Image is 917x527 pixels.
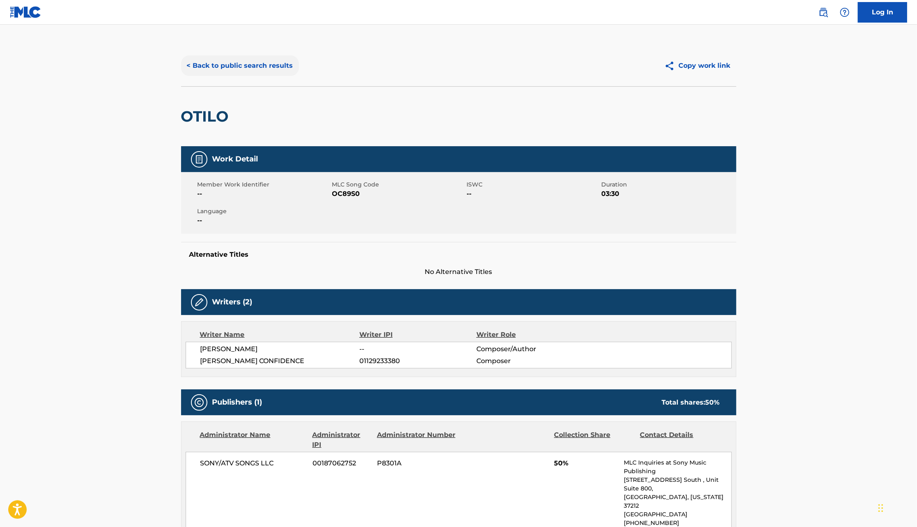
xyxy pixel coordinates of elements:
[198,207,330,216] span: Language
[200,430,306,450] div: Administrator Name
[194,154,204,164] img: Work Detail
[359,356,476,366] span: 01129233380
[467,180,600,189] span: ISWC
[189,251,728,259] h5: Alternative Titles
[624,458,731,476] p: MLC Inquiries at Sony Music Publishing
[194,297,204,307] img: Writers
[313,430,371,450] div: Administrator IPI
[181,107,233,126] h2: OTILO
[554,430,634,450] div: Collection Share
[640,430,720,450] div: Contact Details
[332,180,465,189] span: MLC Song Code
[10,6,41,18] img: MLC Logo
[181,55,299,76] button: < Back to public search results
[198,180,330,189] span: Member Work Identifier
[624,510,731,519] p: [GEOGRAPHIC_DATA]
[359,344,476,354] span: --
[664,61,679,71] img: Copy work link
[377,430,457,450] div: Administrator Number
[818,7,828,17] img: search
[377,458,457,468] span: P8301A
[200,458,307,468] span: SONY/ATV SONGS LLC
[706,398,720,406] span: 50 %
[212,398,262,407] h5: Publishers (1)
[200,330,360,340] div: Writer Name
[837,4,853,21] div: Help
[554,458,618,468] span: 50%
[467,189,600,199] span: --
[659,55,736,76] button: Copy work link
[624,476,731,493] p: [STREET_ADDRESS] South , Unit Suite 800,
[198,216,330,226] span: --
[200,356,360,366] span: [PERSON_NAME] CONFIDENCE
[332,189,465,199] span: OC89S0
[624,493,731,510] p: [GEOGRAPHIC_DATA], [US_STATE] 37212
[662,398,720,407] div: Total shares:
[313,458,371,468] span: 00187062752
[212,297,253,307] h5: Writers (2)
[198,189,330,199] span: --
[359,330,476,340] div: Writer IPI
[194,398,204,407] img: Publishers
[858,2,907,23] a: Log In
[602,180,734,189] span: Duration
[476,344,583,354] span: Composer/Author
[200,344,360,354] span: [PERSON_NAME]
[476,330,583,340] div: Writer Role
[815,4,832,21] a: Public Search
[878,496,883,520] div: Drag
[876,488,917,527] iframe: Chat Widget
[212,154,258,164] h5: Work Detail
[476,356,583,366] span: Composer
[602,189,734,199] span: 03:30
[840,7,850,17] img: help
[181,267,736,277] span: No Alternative Titles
